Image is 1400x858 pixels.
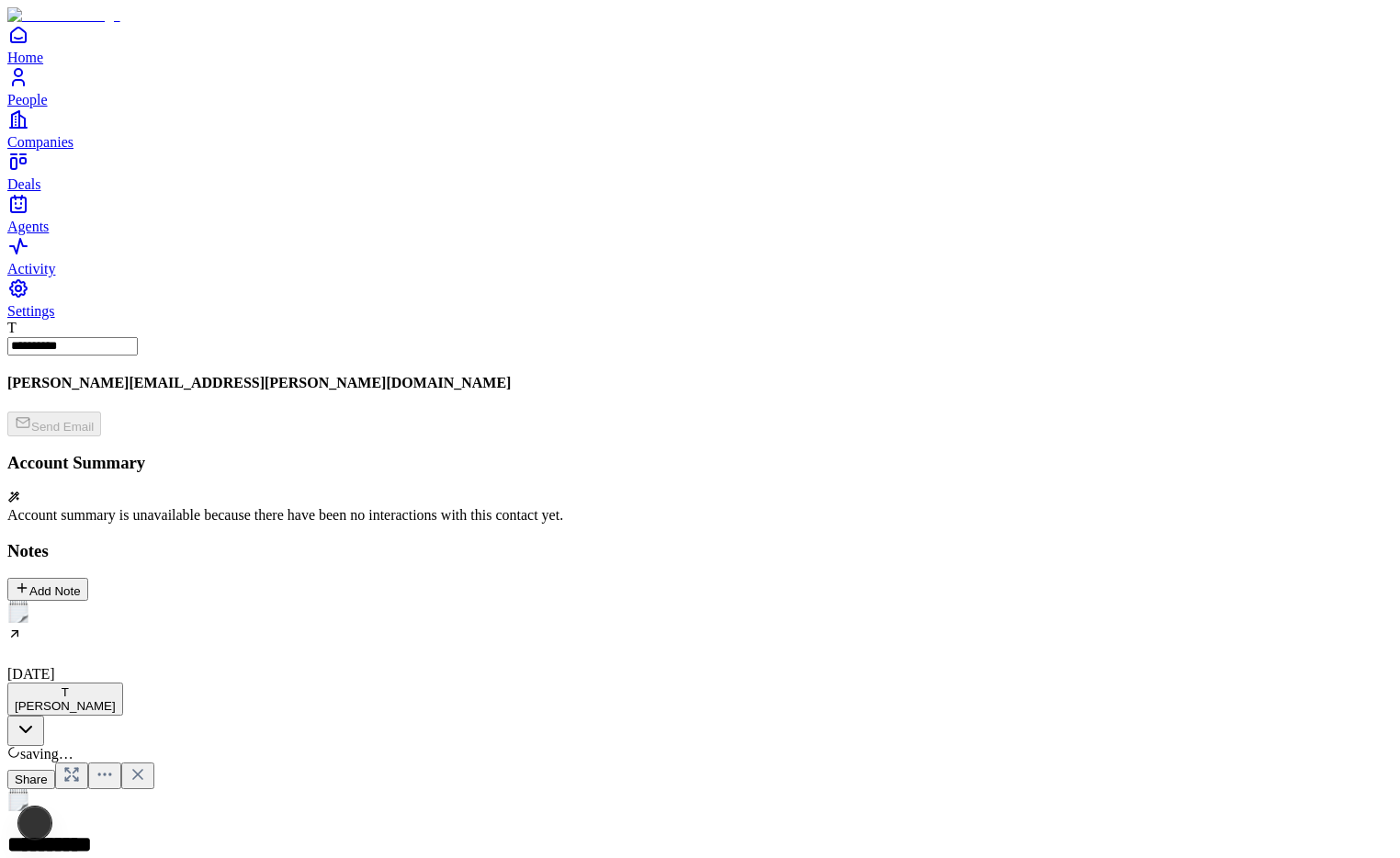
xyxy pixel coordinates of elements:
[7,320,1393,336] div: T
[7,789,29,811] img: spiral notepad
[7,24,1393,65] a: Home
[7,92,48,107] span: People
[7,770,55,789] button: Share
[7,235,1393,277] a: Activity
[7,277,1393,319] a: Settings
[7,7,120,24] img: Item Brain Logo
[7,134,73,150] span: Companies
[7,541,1393,561] h3: Notes
[7,108,1393,150] a: Companies
[7,193,1393,234] a: Agents
[7,789,1393,815] div: Select emoji
[7,507,1393,524] div: Account summary is unavailable because there have been no interactions with this contact yet.
[7,683,123,716] button: T[PERSON_NAME]
[7,66,1393,107] a: People
[7,601,29,623] img: spiral notepad
[7,453,1393,473] h3: Account Summary
[7,666,55,682] span: [DATE]
[7,151,1393,192] a: Deals
[7,261,55,277] span: Activity
[7,303,55,319] span: Settings
[7,50,43,65] span: Home
[7,176,40,192] span: Deals
[7,219,49,234] span: Agents
[7,375,1393,391] h4: [PERSON_NAME][EMAIL_ADDRESS][PERSON_NAME][DOMAIN_NAME]
[15,685,116,699] div: T
[15,581,81,598] div: Add Note
[15,699,116,713] span: [PERSON_NAME]
[7,412,101,436] button: Send Email
[20,746,73,762] span: saving…
[7,578,88,601] button: Add Note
